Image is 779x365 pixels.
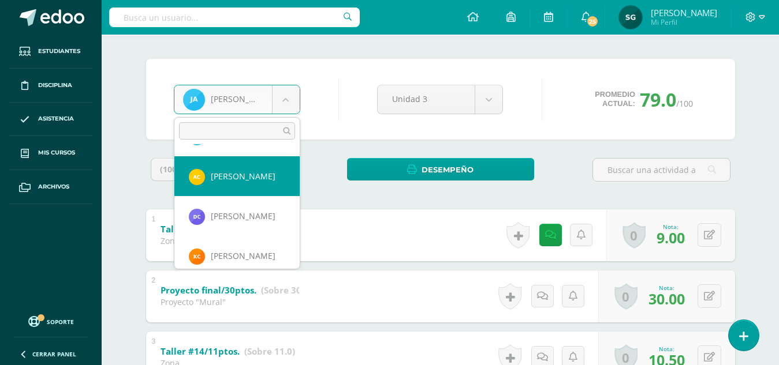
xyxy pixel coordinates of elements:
span: [PERSON_NAME] [211,250,275,261]
img: df6ae8b6a1ac1a2042735aba79478f0f.png [189,209,205,225]
img: 29f9306ef4e080b1aeaa907e38ce8735.png [189,169,205,185]
img: c71bd9dae6a6c30c7b5b280d852bd3c9.png [189,249,205,265]
span: [PERSON_NAME] [211,171,275,182]
span: [PERSON_NAME] [211,210,275,221]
